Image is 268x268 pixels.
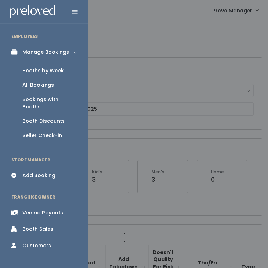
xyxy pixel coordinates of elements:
[22,118,65,125] div: Booth Discounts
[22,67,64,74] div: Booths by Week
[22,96,76,110] div: Bookings with Booths
[22,132,62,139] div: Seller Check-in
[10,5,55,19] img: preloved logo
[22,242,51,249] div: Customers
[22,81,54,89] div: All Bookings
[22,226,53,233] div: Booth Sales
[22,172,55,179] div: Add Booking
[22,209,63,216] div: Venmo Payouts
[22,48,69,56] div: Manage Bookings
